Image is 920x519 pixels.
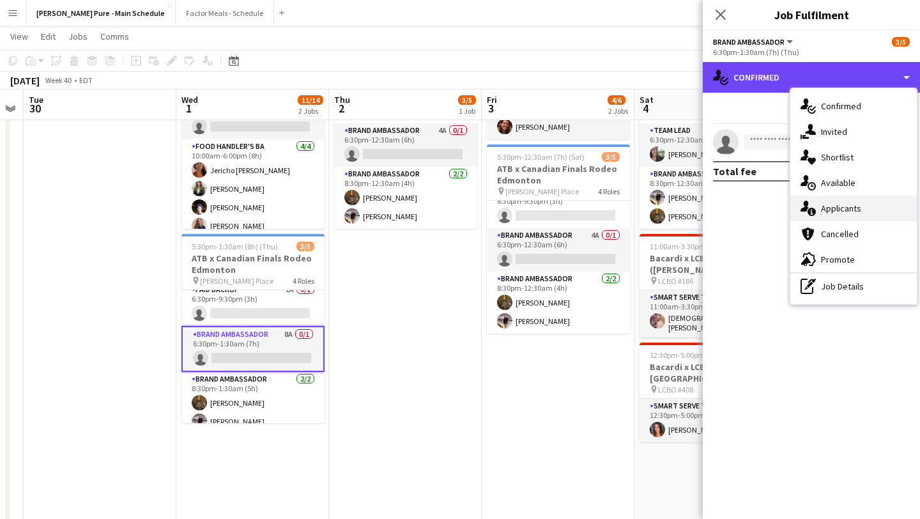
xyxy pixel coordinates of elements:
span: 3/5 [458,95,476,105]
div: 6:30pm-1:30am (7h) (Thu) [713,47,910,57]
app-card-role: Brand Ambassador2/28:30pm-12:30am (4h)[PERSON_NAME][PERSON_NAME] [334,167,477,229]
app-card-role: Paid Backup1A0/16:30pm-9:30pm (3h) [487,185,630,228]
span: 3 [485,101,497,116]
app-card-role: Food Handler's BA4/410:00am-6:00pm (8h)Jericho [PERSON_NAME][PERSON_NAME][PERSON_NAME][PERSON_NAME] [181,139,325,238]
app-card-role: Brand Ambassador2/28:30pm-12:30am (4h)[PERSON_NAME][PERSON_NAME] [487,272,630,334]
div: EDT [79,75,93,85]
app-job-card: 12:30pm-5:00pm (4h30m)1/1Bacardi x LCBO (1 [GEOGRAPHIC_DATA] ) LCBO #4081 RoleSmart Serve TL1/112... [640,343,783,442]
span: Tue [29,94,43,105]
span: 4 Roles [293,276,314,286]
div: [DATE] [10,74,40,87]
span: 4/6 [608,95,625,105]
app-card-role: Paid Backup1A0/16:30pm-9:30pm (3h) [181,283,325,326]
h3: ATB x Canadian Finals Rodeo Edmonton [181,252,325,275]
span: Promote [821,254,855,265]
span: LCBO #186 [658,276,693,286]
h3: Bacardi x LCBO (1 [GEOGRAPHIC_DATA] ) [640,361,783,384]
span: 30 [27,101,43,116]
span: View [10,31,28,42]
span: Week 40 [42,75,74,85]
span: LCBO #408 [658,385,693,394]
span: 12:30pm-5:00pm (4h30m) [650,350,734,360]
app-job-card: 9:30am-12:30am (15h) (Sun)6/10ATB x Canadian Finals Rodeo Edmonton [PERSON_NAME] Place8 RolesPaid... [640,40,783,229]
app-card-role: Brand Ambassador8A0/16:30pm-1:30am (7h) [181,326,325,372]
button: Factor Meals - Schedule [176,1,274,26]
span: Available [821,177,855,189]
span: Applicants [821,203,861,214]
div: 1 Job [459,106,475,116]
span: Comms [100,31,129,42]
span: 3/5 [892,37,910,47]
span: 11/14 [298,95,323,105]
div: Total fee [713,165,756,178]
div: Job Details [790,274,917,299]
span: 5:30pm-1:30am (8h) (Thu) [192,242,278,251]
app-card-role: Smart Serve TL1/112:30pm-5:00pm (4h30m)[PERSON_NAME] [640,399,783,442]
app-job-card: 10:00am-6:30pm (8h30m)8/9Ready or Not - Becel x Union Sampling [GEOGRAPHIC_DATA]4 RolesPaid Backu... [181,40,325,229]
a: Comms [95,28,134,45]
span: 3/5 [602,152,620,162]
a: Jobs [63,28,93,45]
span: 4 [638,101,654,116]
span: Thu [334,94,350,105]
span: Wed [181,94,198,105]
span: 2 [332,101,350,116]
app-job-card: 5:30pm-12:30am (7h) (Sat)3/5ATB x Canadian Finals Rodeo Edmonton [PERSON_NAME] Place4 RolesTeam L... [487,144,630,334]
span: Sat [640,94,654,105]
span: Shortlist [821,151,854,163]
div: Confirmed [703,62,920,93]
div: 2 Jobs [298,106,323,116]
h3: Bacardi x LCBO ([PERSON_NAME] Ave ) [640,252,783,275]
app-card-role: Brand Ambassador4A0/16:30pm-12:30am (6h) [334,123,477,167]
span: 11:00am-3:30pm (4h30m) [650,242,735,251]
span: 5:30pm-12:30am (7h) (Sat) [497,152,585,162]
div: 2 Jobs [608,106,628,116]
app-card-role: Team Lead1/16:30pm-12:30am (6h)[PERSON_NAME] [640,123,783,167]
app-card-role: Brand Ambassador2/28:30pm-1:30am (5h)[PERSON_NAME][PERSON_NAME] [181,372,325,434]
app-card-role: Smart Serve TL1/111:00am-3:30pm (4h30m)[DEMOGRAPHIC_DATA][PERSON_NAME] [640,290,783,337]
button: [PERSON_NAME] Pure - Main Schedule [26,1,176,26]
app-card-role: Brand Ambassador2/28:30pm-12:30am (4h)[PERSON_NAME][PERSON_NAME] [640,167,783,229]
span: Brand Ambassador [713,37,785,47]
span: Jobs [68,31,88,42]
span: 3/5 [296,242,314,251]
h3: ATB x Canadian Finals Rodeo Edmonton [487,163,630,186]
span: Edit [41,31,56,42]
app-job-card: 5:30pm-1:30am (8h) (Thu)3/5ATB x Canadian Finals Rodeo Edmonton [PERSON_NAME] Place4 RolesTeam Le... [181,234,325,423]
app-card-role: Brand Ambassador4A0/16:30pm-12:30am (6h) [487,228,630,272]
span: 4 Roles [598,187,620,196]
span: [PERSON_NAME] Place [200,276,273,286]
app-job-card: 11:00am-3:30pm (4h30m)1/1Bacardi x LCBO ([PERSON_NAME] Ave ) LCBO #1861 RoleSmart Serve TL1/111:0... [640,234,783,337]
button: Brand Ambassador [713,37,795,47]
span: Fri [487,94,497,105]
span: Invited [821,126,847,137]
h3: Job Fulfilment [703,6,920,23]
app-job-card: 5:30pm-12:30am (7h) (Fri)3/5ATB x Canadian Finals Rodeo Edmonton [PERSON_NAME] Place4 RolesTeam L... [334,40,477,229]
span: [PERSON_NAME] Place [505,187,579,196]
a: View [5,28,33,45]
a: Edit [36,28,61,45]
span: Cancelled [821,228,859,240]
span: Confirmed [821,100,861,112]
span: 1 [180,101,198,116]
